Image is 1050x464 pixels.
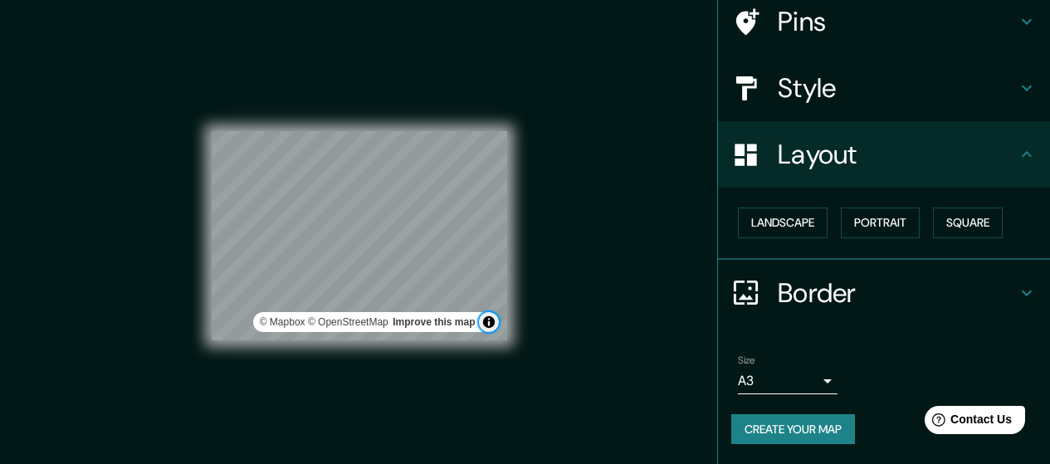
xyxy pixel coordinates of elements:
div: Style [718,55,1050,121]
h4: Layout [778,138,1017,171]
canvas: Map [212,131,507,340]
button: Square [933,208,1003,238]
button: Create your map [731,414,855,445]
iframe: Help widget launcher [902,399,1032,446]
a: OpenStreetMap [308,316,388,328]
div: A3 [738,368,838,394]
h4: Pins [778,5,1017,38]
button: Landscape [738,208,828,238]
h4: Border [778,276,1017,310]
div: Layout [718,121,1050,188]
a: Mapbox [260,316,305,328]
a: Map feedback [393,316,475,328]
h4: Style [778,71,1017,105]
button: Toggle attribution [479,312,499,332]
div: Border [718,260,1050,326]
label: Size [738,353,755,367]
button: Portrait [841,208,920,238]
